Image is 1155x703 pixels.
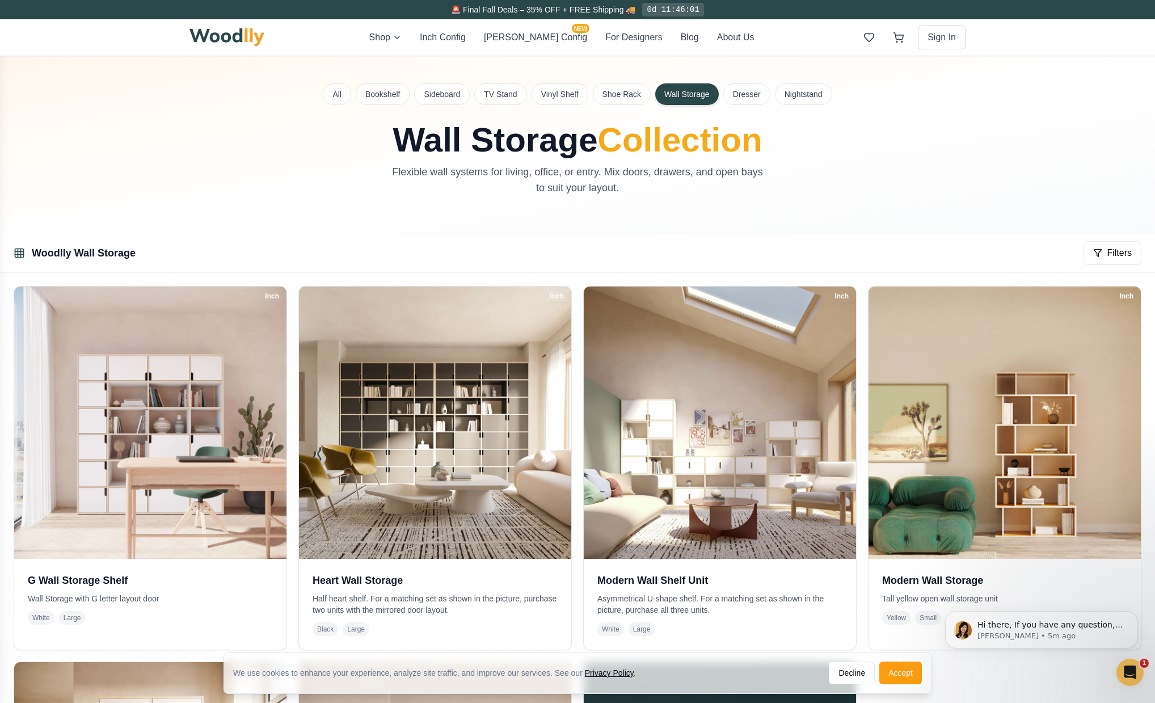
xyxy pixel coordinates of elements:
[299,287,571,559] img: Heart Wall Storage
[32,247,136,259] a: Woodlly Wall Storage
[323,83,351,105] button: All
[915,611,941,625] span: Small
[484,31,587,44] button: [PERSON_NAME] ConfigNEW
[593,83,651,105] button: Shoe Rack
[597,622,624,636] span: White
[597,572,842,588] h3: Modern Wall Shelf Unit
[829,662,875,684] button: Decline
[369,31,402,44] button: Shop
[655,83,719,105] button: Wall Storage
[584,287,856,559] img: Modern Wall Shelf Unit
[313,572,558,588] h3: Heart Wall Storage
[313,593,558,616] p: Half heart shelf. For a matching set as shown in the picture, purchase two units with the mirrore...
[313,622,338,636] span: Black
[882,593,1127,604] p: Tall yellow open wall storage unit
[451,5,635,14] span: 🚨 Final Fall Deals – 35% OFF + FREE Shipping 🚚
[882,611,910,625] span: Yellow
[59,611,86,625] span: Large
[189,28,264,47] img: Woodlly
[233,667,645,679] div: We use cookies to enhance your experience, analyze site traffic, and improve our services. See our .
[545,290,569,302] div: Inch
[597,593,842,616] p: Asymmetrical U-shape shelf. For a matching set as shown in the picture, purchase all three units.
[343,622,369,636] span: Large
[717,31,754,44] button: About Us
[598,121,762,159] span: Collection
[474,83,526,105] button: TV Stand
[928,587,1155,672] iframe: Intercom notifications message
[918,26,966,49] button: Sign In
[829,290,854,302] div: Inch
[882,572,1127,588] h3: Modern Wall Storage
[775,83,832,105] button: Nightstand
[1140,659,1149,668] span: 1
[1084,241,1141,265] button: Filters
[1116,659,1144,686] iframe: Intercom live chat
[323,123,832,157] h1: Wall Storage
[605,31,662,44] button: For Designers
[532,83,588,105] button: Vinyl Shelf
[1107,246,1132,260] span: Filters
[356,83,410,105] button: Bookshelf
[28,572,273,588] h3: G Wall Storage Shelf
[879,662,922,684] button: Accept
[572,24,589,33] span: NEW
[869,287,1141,559] img: Modern Wall Storage
[28,611,54,625] span: White
[260,290,284,302] div: Inch
[642,3,703,16] div: 0d 11:46:01
[681,31,699,44] button: Blog
[585,668,634,677] a: Privacy Policy
[1114,290,1139,302] div: Inch
[14,287,286,559] img: G Wall Storage Shelf
[387,164,768,196] p: Flexible wall systems for living, office, or entry. Mix doors, drawers, and open bays to suit you...
[629,622,655,636] span: Large
[414,83,470,105] button: Sideboard
[723,83,770,105] button: Dresser
[28,593,273,604] p: Wall Storage with G letter layout door
[420,31,466,44] button: Inch Config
